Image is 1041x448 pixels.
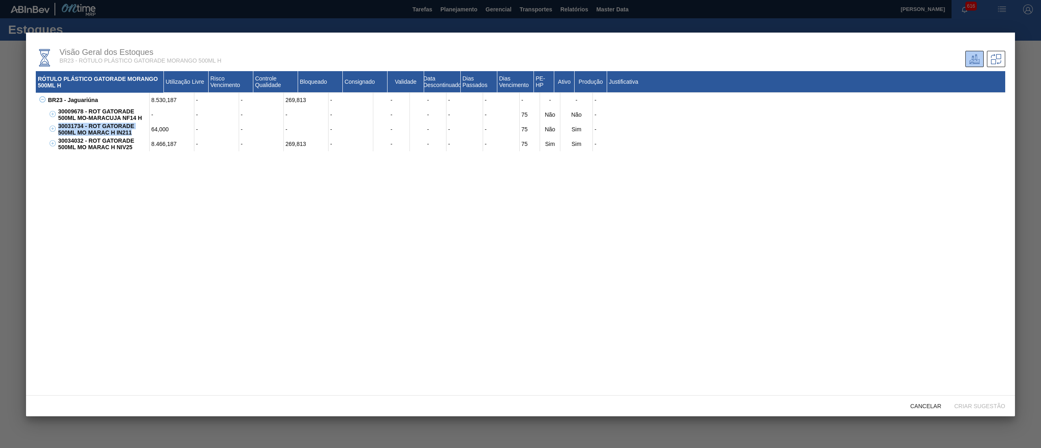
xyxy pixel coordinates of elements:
div: - [239,107,284,122]
div: - [284,122,329,137]
div: - [483,137,520,151]
div: - [410,107,446,122]
div: - [373,122,410,137]
div: Produção [575,71,607,93]
div: 269,813 [284,93,329,107]
div: - [329,137,373,151]
span: Visão Geral dos Estoques [59,48,153,57]
div: Consignado [343,71,388,93]
div: - [284,107,329,122]
span: Criar sugestão [948,403,1012,409]
div: 30031734 - ROT GATORADE 500ML MO MARAC H IN211 [56,122,150,137]
span: BR23 - RÓTULO PLÁSTICO GATORADE MORANGO 500ML H [59,57,221,64]
div: 75 [520,107,540,122]
div: - [373,137,410,151]
div: Data Descontinuado [424,71,461,93]
div: Sim [560,137,593,151]
div: Risco Vencimento [209,71,253,93]
div: Controle Qualidade [253,71,298,93]
div: - [150,107,194,122]
div: - [446,93,483,107]
div: PE-HP [534,71,554,93]
div: Não [540,107,560,122]
div: - [410,137,446,151]
div: - [239,137,284,151]
div: - [593,122,1005,137]
div: - [593,137,1005,151]
div: RÓTULO PLÁSTICO GATORADE MORANGO 500ML H [36,71,164,93]
div: Não [540,122,560,137]
div: 30009678 - ROT GATORADE 500ML MO-MARACUJA NF14 H [56,107,150,122]
div: Dias Vencimento [497,71,534,93]
div: - [446,137,483,151]
div: Unidade Atual/ Unidades [965,51,984,67]
div: 64,000 [150,122,194,137]
div: BR23 - Jaguariúna [46,93,150,107]
div: 8.530,187 [150,93,194,107]
div: - [194,122,239,137]
div: - [446,122,483,137]
div: Ativo [554,71,575,93]
div: - [560,93,593,107]
div: - [239,93,284,107]
div: - [194,93,239,107]
div: - [483,122,520,137]
button: Cancelar [904,398,948,413]
div: Sugestões de Trasferência [987,51,1005,67]
div: - [593,93,1005,107]
div: 75 [520,122,540,137]
div: - [194,107,239,122]
div: - [410,93,446,107]
div: Bloqueado [298,71,343,93]
span: Cancelar [904,403,948,409]
div: - [483,93,520,107]
div: Sim [560,122,593,137]
div: Não [560,107,593,122]
div: - [593,107,1005,122]
div: Sim [540,137,560,151]
div: Justificativa [607,71,1005,93]
div: 30034032 - ROT GATORADE 500ML MO MARAC H NIV25 [56,137,150,151]
div: 8.466,187 [150,137,194,151]
div: - [194,137,239,151]
div: - [373,107,410,122]
div: - [483,107,520,122]
button: Criar sugestão [948,398,1012,413]
div: - [520,93,540,107]
div: 75 [520,137,540,151]
div: - [329,122,373,137]
div: - [329,93,373,107]
div: - [329,107,373,122]
div: Dias Passados [461,71,497,93]
div: - [410,122,446,137]
div: Validade [388,71,424,93]
div: - [373,93,410,107]
div: - [540,93,560,107]
div: 269,813 [284,137,329,151]
div: - [446,107,483,122]
div: Utilização Livre [164,71,209,93]
div: - [239,122,284,137]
